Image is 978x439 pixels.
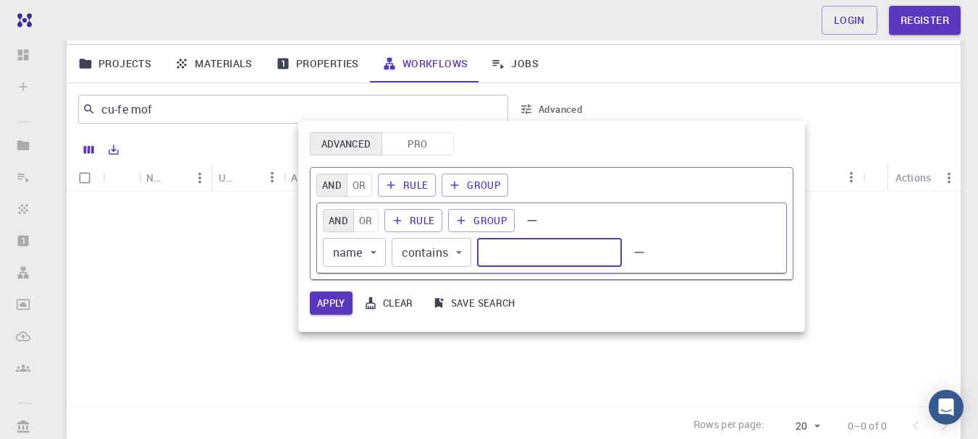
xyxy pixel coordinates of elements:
button: or [353,209,379,232]
button: Remove rule [628,241,651,264]
div: contains [392,238,471,267]
button: Apply [310,291,353,315]
div: combinator [316,174,372,197]
div: combinator [323,209,379,232]
button: Clear [358,291,421,315]
button: and [316,174,347,197]
div: Open Intercom Messenger [929,390,964,425]
button: or [347,174,372,197]
button: Group [442,174,508,197]
div: Platform [310,132,454,155]
button: Group [448,209,515,232]
button: and [323,209,354,232]
button: Advanced [310,132,382,155]
button: Pro [381,132,454,155]
button: Save search [426,291,523,315]
div: name [323,238,386,267]
button: Rule [384,209,443,232]
button: Remove group [520,209,544,232]
button: Rule [378,174,437,197]
div: Value [477,238,622,267]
